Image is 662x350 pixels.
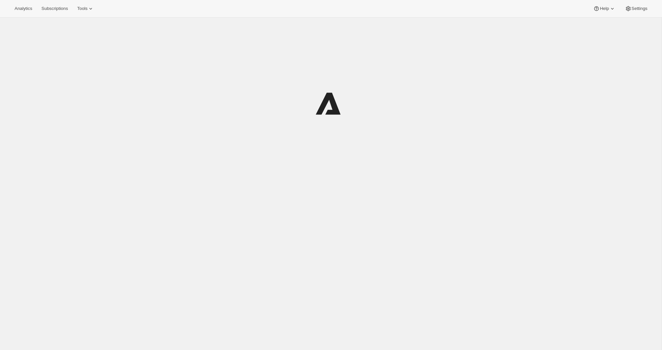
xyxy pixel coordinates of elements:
span: Tools [77,6,87,11]
span: Settings [632,6,647,11]
button: Subscriptions [37,4,72,13]
span: Help [600,6,609,11]
button: Tools [73,4,98,13]
span: Analytics [15,6,32,11]
button: Analytics [11,4,36,13]
span: Subscriptions [41,6,68,11]
button: Settings [621,4,651,13]
button: Help [589,4,619,13]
